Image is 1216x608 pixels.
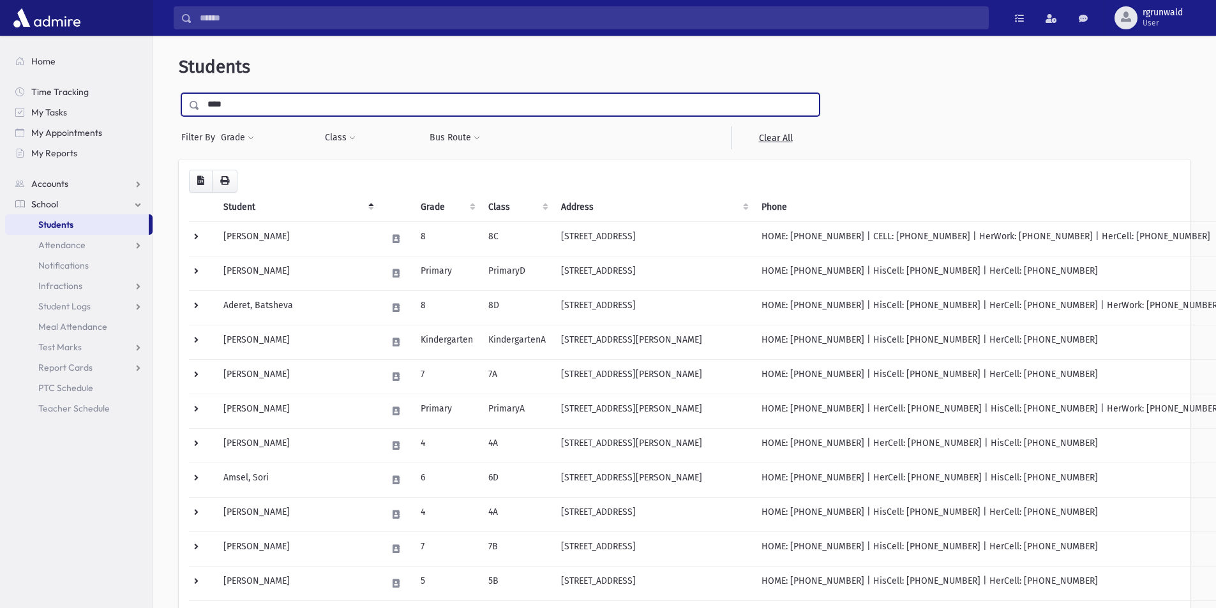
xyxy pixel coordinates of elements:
[5,51,153,71] a: Home
[553,394,754,428] td: [STREET_ADDRESS][PERSON_NAME]
[481,394,553,428] td: PrimaryA
[413,193,481,222] th: Grade: activate to sort column ascending
[38,260,89,271] span: Notifications
[413,394,481,428] td: Primary
[212,170,237,193] button: Print
[10,5,84,31] img: AdmirePro
[481,290,553,325] td: 8D
[553,497,754,531] td: [STREET_ADDRESS]
[38,403,110,414] span: Teacher Schedule
[481,428,553,463] td: 4A
[216,290,379,325] td: Aderet, Batsheva
[38,280,82,292] span: Infractions
[38,321,107,332] span: Meal Attendance
[553,290,754,325] td: [STREET_ADDRESS]
[731,126,820,149] a: Clear All
[1143,8,1183,18] span: rgrunwald
[216,221,379,256] td: [PERSON_NAME]
[481,531,553,566] td: 7B
[413,463,481,497] td: 6
[5,276,153,296] a: Infractions
[429,126,481,149] button: Bus Route
[216,497,379,531] td: [PERSON_NAME]
[553,463,754,497] td: [STREET_ADDRESS][PERSON_NAME]
[553,566,754,600] td: [STREET_ADDRESS]
[38,362,93,373] span: Report Cards
[481,325,553,359] td: KindergartenA
[5,82,153,102] a: Time Tracking
[553,256,754,290] td: [STREET_ADDRESS]
[413,531,481,566] td: 7
[413,359,481,394] td: 7
[5,337,153,357] a: Test Marks
[5,357,153,378] a: Report Cards
[5,194,153,214] a: School
[413,221,481,256] td: 8
[5,255,153,276] a: Notifications
[38,300,91,312] span: Student Logs
[5,122,153,143] a: My Appointments
[31,107,67,118] span: My Tasks
[413,325,481,359] td: Kindergarten
[189,170,213,193] button: CSV
[553,428,754,463] td: [STREET_ADDRESS][PERSON_NAME]
[481,193,553,222] th: Class: activate to sort column ascending
[5,143,153,163] a: My Reports
[38,341,82,353] span: Test Marks
[481,256,553,290] td: PrimaryD
[31,178,68,189] span: Accounts
[216,359,379,394] td: [PERSON_NAME]
[1143,18,1183,28] span: User
[216,394,379,428] td: [PERSON_NAME]
[553,531,754,566] td: [STREET_ADDRESS]
[179,56,250,77] span: Students
[216,325,379,359] td: [PERSON_NAME]
[216,531,379,566] td: [PERSON_NAME]
[216,193,379,222] th: Student: activate to sort column descending
[38,219,73,230] span: Students
[413,497,481,531] td: 4
[5,102,153,122] a: My Tasks
[31,86,89,98] span: Time Tracking
[481,221,553,256] td: 8C
[481,566,553,600] td: 5B
[31,198,58,210] span: School
[324,126,356,149] button: Class
[181,131,220,144] span: Filter By
[220,126,255,149] button: Grade
[553,359,754,394] td: [STREET_ADDRESS][PERSON_NAME]
[553,325,754,359] td: [STREET_ADDRESS][PERSON_NAME]
[216,463,379,497] td: Amsel, Sori
[5,174,153,194] a: Accounts
[192,6,988,29] input: Search
[31,56,56,67] span: Home
[5,378,153,398] a: PTC Schedule
[413,290,481,325] td: 8
[5,316,153,337] a: Meal Attendance
[31,147,77,159] span: My Reports
[216,256,379,290] td: [PERSON_NAME]
[413,566,481,600] td: 5
[481,359,553,394] td: 7A
[5,398,153,419] a: Teacher Schedule
[38,239,86,251] span: Attendance
[5,235,153,255] a: Attendance
[5,214,149,235] a: Students
[413,428,481,463] td: 4
[413,256,481,290] td: Primary
[553,193,754,222] th: Address: activate to sort column ascending
[481,463,553,497] td: 6D
[38,382,93,394] span: PTC Schedule
[553,221,754,256] td: [STREET_ADDRESS]
[5,296,153,316] a: Student Logs
[481,497,553,531] td: 4A
[216,566,379,600] td: [PERSON_NAME]
[31,127,102,138] span: My Appointments
[216,428,379,463] td: [PERSON_NAME]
